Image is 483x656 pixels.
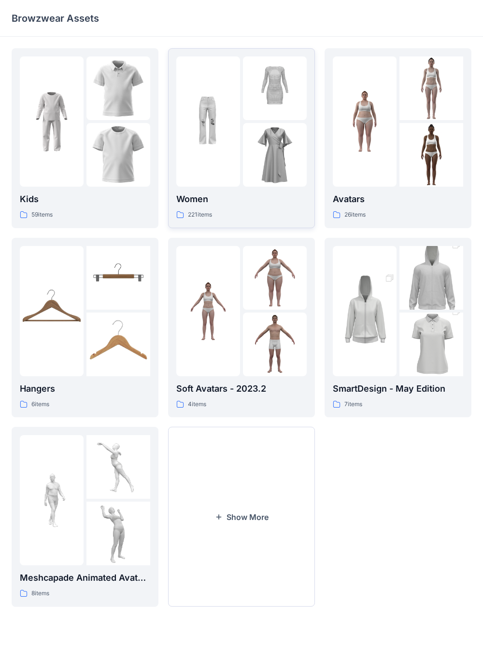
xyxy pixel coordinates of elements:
[31,210,53,220] p: 59 items
[325,238,471,418] a: folder 1folder 2folder 3SmartDesign - May Edition7items
[243,56,307,120] img: folder 2
[188,210,212,220] p: 221 items
[333,192,463,206] p: Avatars
[86,502,150,565] img: folder 3
[399,123,463,187] img: folder 3
[344,210,366,220] p: 26 items
[20,468,84,532] img: folder 1
[399,56,463,120] img: folder 2
[20,90,84,153] img: folder 1
[188,399,206,410] p: 4 items
[333,382,463,396] p: SmartDesign - May Edition
[243,123,307,187] img: folder 3
[86,246,150,310] img: folder 2
[176,382,307,396] p: Soft Avatars - 2023.2
[86,435,150,499] img: folder 2
[243,313,307,376] img: folder 3
[12,12,99,25] p: Browzwear Assets
[168,427,315,607] button: Show More
[176,192,307,206] p: Women
[86,123,150,187] img: folder 3
[399,297,463,392] img: folder 3
[20,192,150,206] p: Kids
[31,399,49,410] p: 6 items
[31,588,49,599] p: 8 items
[168,48,315,228] a: folder 1folder 2folder 3Women221items
[243,246,307,310] img: folder 2
[176,90,240,153] img: folder 1
[86,313,150,376] img: folder 3
[325,48,471,228] a: folder 1folder 2folder 3Avatars26items
[344,399,362,410] p: 7 items
[168,238,315,418] a: folder 1folder 2folder 3Soft Avatars - 2023.24items
[399,230,463,326] img: folder 2
[12,238,158,418] a: folder 1folder 2folder 3Hangers6items
[20,279,84,343] img: folder 1
[12,427,158,607] a: folder 1folder 2folder 3Meshcapade Animated Avatars8items
[20,382,150,396] p: Hangers
[86,56,150,120] img: folder 2
[176,279,240,343] img: folder 1
[20,571,150,585] p: Meshcapade Animated Avatars
[12,48,158,228] a: folder 1folder 2folder 3Kids59items
[333,263,397,359] img: folder 1
[333,90,397,153] img: folder 1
